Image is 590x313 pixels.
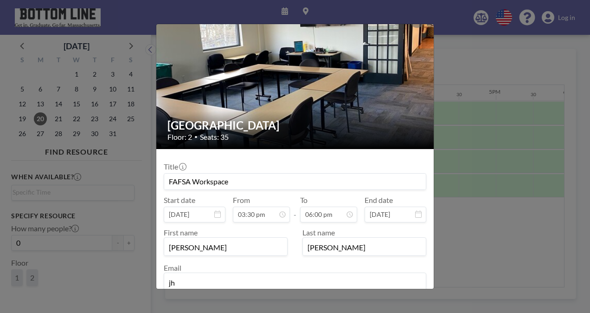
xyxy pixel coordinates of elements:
span: Seats: 35 [200,132,229,142]
label: Last name [302,228,335,237]
span: - [294,199,296,219]
input: Email [164,275,426,291]
h2: [GEOGRAPHIC_DATA] [167,118,423,132]
label: From [233,196,250,205]
label: Start date [164,196,195,205]
label: Email [164,263,181,272]
label: To [300,196,308,205]
input: Last name [303,240,426,255]
span: Floor: 2 [167,132,192,142]
input: First name [164,240,287,255]
span: • [194,133,198,140]
input: Guest reservation [164,174,426,189]
label: End date [365,196,393,205]
label: First name [164,228,198,237]
label: Title [164,162,186,171]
